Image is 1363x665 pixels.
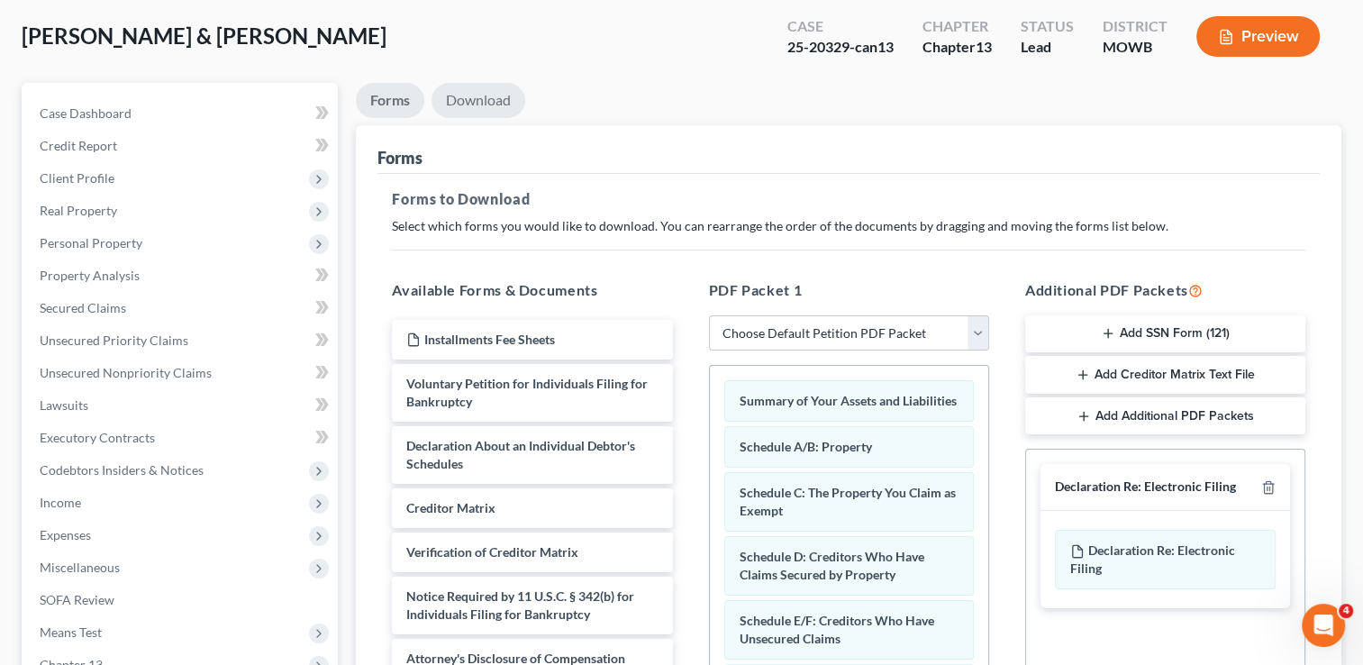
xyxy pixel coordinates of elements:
div: Declaration Re: Electronic Filing [1055,478,1236,496]
span: Credit Report [40,138,117,153]
a: SOFA Review [25,584,338,616]
iframe: Intercom live chat [1302,604,1345,647]
span: Expenses [40,527,91,542]
span: Unsecured Priority Claims [40,332,188,348]
span: Schedule E/F: Creditors Who Have Unsecured Claims [740,613,934,646]
div: Case [787,16,894,37]
span: Creditor Matrix [406,500,495,515]
span: Notice Required by 11 U.S.C. § 342(b) for Individuals Filing for Bankruptcy [406,588,634,622]
div: Forms [377,147,423,169]
span: Declaration About an Individual Debtor's Schedules [406,438,635,471]
span: [PERSON_NAME] & [PERSON_NAME] [22,23,386,49]
h5: PDF Packet 1 [709,279,989,301]
span: 4 [1339,604,1353,618]
button: Preview [1196,16,1320,57]
span: Codebtors Insiders & Notices [40,462,204,478]
div: Chapter [922,37,992,58]
span: Installments Fee Sheets [424,332,555,347]
span: Client Profile [40,170,114,186]
p: Select which forms you would like to download. You can rearrange the order of the documents by dr... [392,217,1305,235]
a: Forms [356,83,424,118]
div: Status [1021,16,1074,37]
span: Case Dashboard [40,105,132,121]
span: Schedule A/B: Property [740,439,872,454]
span: Executory Contracts [40,430,155,445]
span: SOFA Review [40,592,114,607]
a: Property Analysis [25,260,338,292]
span: Means Test [40,624,102,640]
button: Add Additional PDF Packets [1025,397,1305,435]
div: District [1103,16,1168,37]
span: Lawsuits [40,397,88,413]
div: MOWB [1103,37,1168,58]
span: Summary of Your Assets and Liabilities [740,393,957,408]
div: 25-20329-can13 [787,37,894,58]
a: Download [432,83,525,118]
a: Lawsuits [25,389,338,422]
span: Real Property [40,203,117,218]
button: Add Creditor Matrix Text File [1025,356,1305,394]
span: Income [40,495,81,510]
a: Executory Contracts [25,422,338,454]
div: Lead [1021,37,1074,58]
a: Unsecured Priority Claims [25,324,338,357]
span: Schedule C: The Property You Claim as Exempt [740,485,956,518]
span: Miscellaneous [40,560,120,575]
span: Secured Claims [40,300,126,315]
span: Unsecured Nonpriority Claims [40,365,212,380]
a: Secured Claims [25,292,338,324]
a: Credit Report [25,130,338,162]
span: Declaration Re: Electronic Filing [1070,542,1235,576]
span: Voluntary Petition for Individuals Filing for Bankruptcy [406,376,648,409]
span: Verification of Creditor Matrix [406,544,578,560]
span: Property Analysis [40,268,140,283]
h5: Additional PDF Packets [1025,279,1305,301]
div: Chapter [922,16,992,37]
h5: Forms to Download [392,188,1305,210]
h5: Available Forms & Documents [392,279,672,301]
button: Add SSN Form (121) [1025,315,1305,353]
span: Personal Property [40,235,142,251]
span: 13 [976,38,992,55]
span: Schedule D: Creditors Who Have Claims Secured by Property [740,549,924,582]
a: Case Dashboard [25,97,338,130]
a: Unsecured Nonpriority Claims [25,357,338,389]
